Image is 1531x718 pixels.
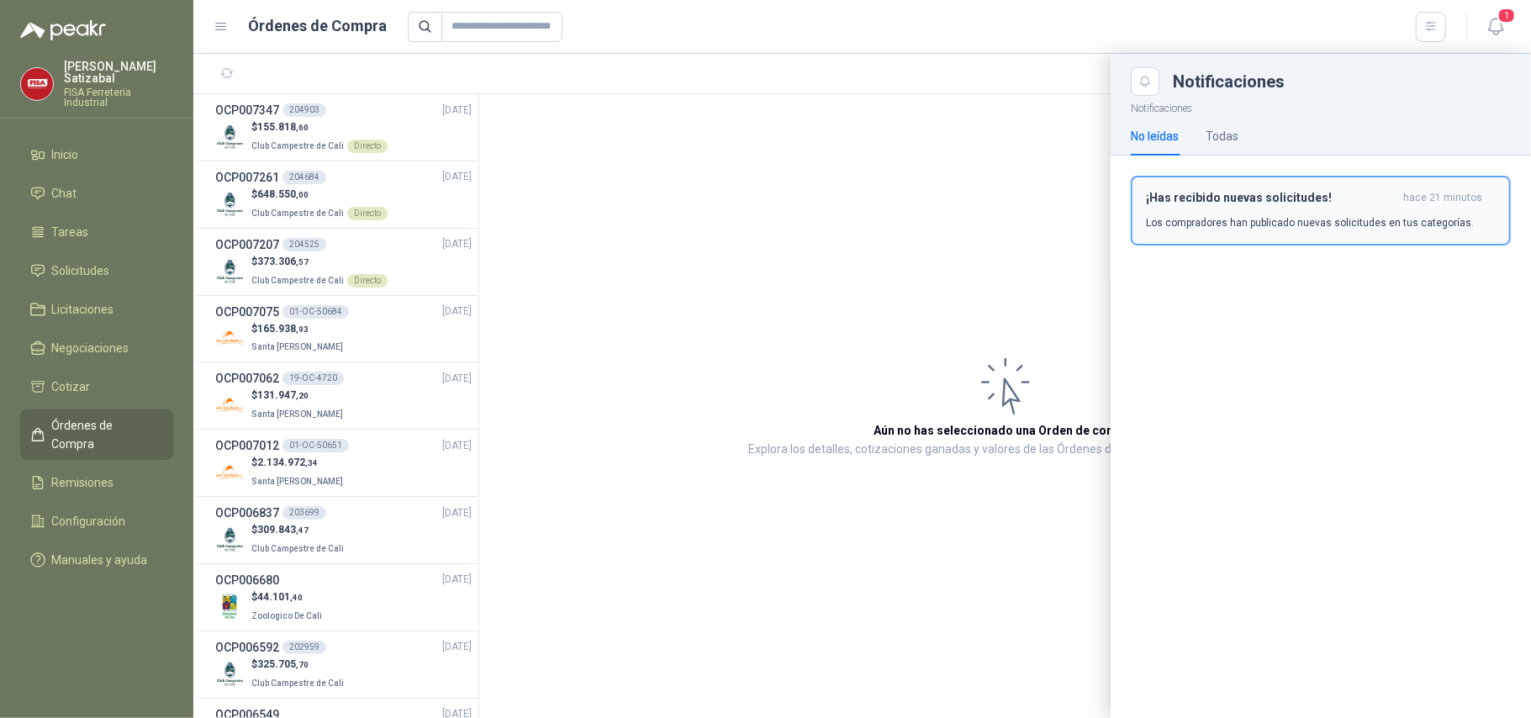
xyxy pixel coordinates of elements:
a: Negociaciones [20,332,173,364]
span: Remisiones [52,473,114,492]
span: Manuales y ayuda [52,551,148,569]
span: hace 21 minutos [1403,191,1482,205]
a: Licitaciones [20,293,173,325]
h3: ¡Has recibido nuevas solicitudes! [1146,191,1396,205]
span: Licitaciones [52,300,114,319]
p: [PERSON_NAME] Satizabal [64,61,173,84]
span: Cotizar [52,377,91,396]
button: 1 [1481,12,1511,42]
p: Notificaciones [1111,96,1531,117]
span: Chat [52,184,77,203]
a: Solicitudes [20,255,173,287]
a: Tareas [20,216,173,248]
a: Configuración [20,505,173,537]
span: 1 [1497,8,1516,24]
div: No leídas [1131,127,1179,145]
p: FISA Ferreteria Industrial [64,87,173,108]
img: Company Logo [21,68,53,100]
span: Tareas [52,223,89,241]
a: Remisiones [20,467,173,499]
a: Cotizar [20,371,173,403]
span: Solicitudes [52,261,110,280]
span: Configuración [52,512,126,531]
span: Negociaciones [52,339,129,357]
div: Todas [1206,127,1238,145]
a: Inicio [20,139,173,171]
a: Manuales y ayuda [20,544,173,576]
img: Logo peakr [20,20,106,40]
span: Órdenes de Compra [52,416,157,453]
div: Notificaciones [1173,73,1511,90]
span: Inicio [52,145,79,164]
p: Los compradores han publicado nuevas solicitudes en tus categorías. [1146,215,1474,230]
button: Close [1131,67,1159,96]
a: Órdenes de Compra [20,409,173,460]
h1: Órdenes de Compra [249,14,388,38]
a: Chat [20,177,173,209]
button: ¡Has recibido nuevas solicitudes!hace 21 minutos Los compradores han publicado nuevas solicitudes... [1131,176,1511,245]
